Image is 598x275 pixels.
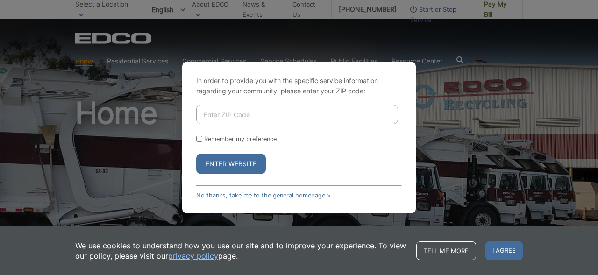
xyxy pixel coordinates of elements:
[196,192,331,199] a: No thanks, take me to the general homepage >
[416,241,476,260] a: Tell me more
[196,154,266,174] button: Enter Website
[75,240,407,261] p: We use cookies to understand how you use our site and to improve your experience. To view our pol...
[196,105,398,124] input: Enter ZIP Code
[204,135,277,142] label: Remember my preference
[168,251,218,261] a: privacy policy
[485,241,523,260] span: I agree
[196,76,402,96] p: In order to provide you with the specific service information regarding your community, please en...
